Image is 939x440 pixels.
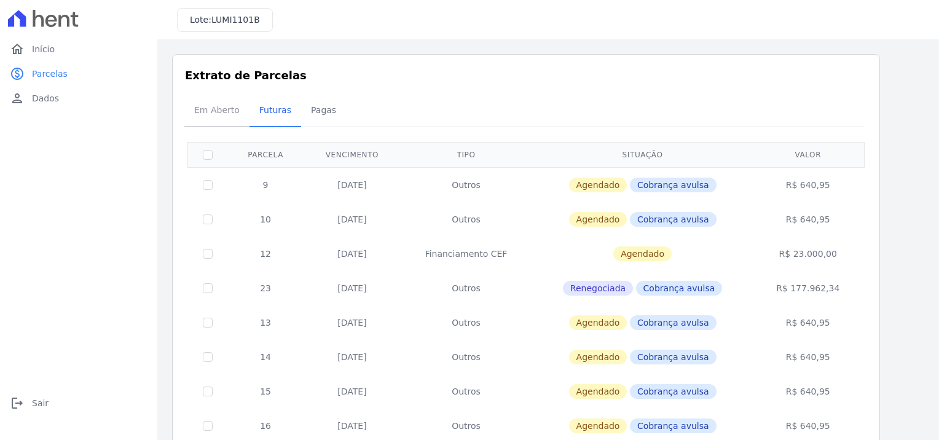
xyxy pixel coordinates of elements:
[5,391,152,415] a: logoutSair
[613,246,672,261] span: Agendado
[630,384,717,399] span: Cobrança avulsa
[753,142,863,167] th: Valor
[401,305,532,340] td: Outros
[227,202,304,237] td: 10
[304,340,401,374] td: [DATE]
[249,95,301,127] a: Futuras
[252,98,299,122] span: Futuras
[227,305,304,340] td: 13
[569,384,627,399] span: Agendado
[5,61,152,86] a: paidParcelas
[10,66,25,81] i: paid
[563,281,633,296] span: Renegociada
[304,237,401,271] td: [DATE]
[10,91,25,106] i: person
[304,167,401,202] td: [DATE]
[401,271,532,305] td: Outros
[10,42,25,57] i: home
[32,43,55,55] span: Início
[227,167,304,202] td: 9
[630,315,717,330] span: Cobrança avulsa
[569,212,627,227] span: Agendado
[190,14,260,26] h3: Lote:
[227,237,304,271] td: 12
[32,68,68,80] span: Parcelas
[184,95,249,127] a: Em Aberto
[753,305,863,340] td: R$ 640,95
[32,92,59,104] span: Dados
[753,202,863,237] td: R$ 640,95
[753,374,863,409] td: R$ 640,95
[304,305,401,340] td: [DATE]
[532,142,753,167] th: Situação
[401,202,532,237] td: Outros
[401,237,532,271] td: Financiamento CEF
[630,350,717,364] span: Cobrança avulsa
[304,374,401,409] td: [DATE]
[753,271,863,305] td: R$ 177.962,34
[187,98,247,122] span: Em Aberto
[401,340,532,374] td: Outros
[304,271,401,305] td: [DATE]
[401,167,532,202] td: Outros
[753,340,863,374] td: R$ 640,95
[753,237,863,271] td: R$ 23.000,00
[569,418,627,433] span: Agendado
[32,397,49,409] span: Sair
[569,350,627,364] span: Agendado
[569,178,627,192] span: Agendado
[630,178,717,192] span: Cobrança avulsa
[227,340,304,374] td: 14
[569,315,627,330] span: Agendado
[304,202,401,237] td: [DATE]
[227,142,304,167] th: Parcela
[753,167,863,202] td: R$ 640,95
[630,212,717,227] span: Cobrança avulsa
[401,142,532,167] th: Tipo
[301,95,346,127] a: Pagas
[636,281,723,296] span: Cobrança avulsa
[304,142,401,167] th: Vencimento
[401,374,532,409] td: Outros
[10,396,25,411] i: logout
[5,37,152,61] a: homeInício
[227,374,304,409] td: 15
[630,418,717,433] span: Cobrança avulsa
[211,15,260,25] span: LUMI1101B
[185,67,867,84] h3: Extrato de Parcelas
[5,86,152,111] a: personDados
[227,271,304,305] td: 23
[304,98,344,122] span: Pagas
